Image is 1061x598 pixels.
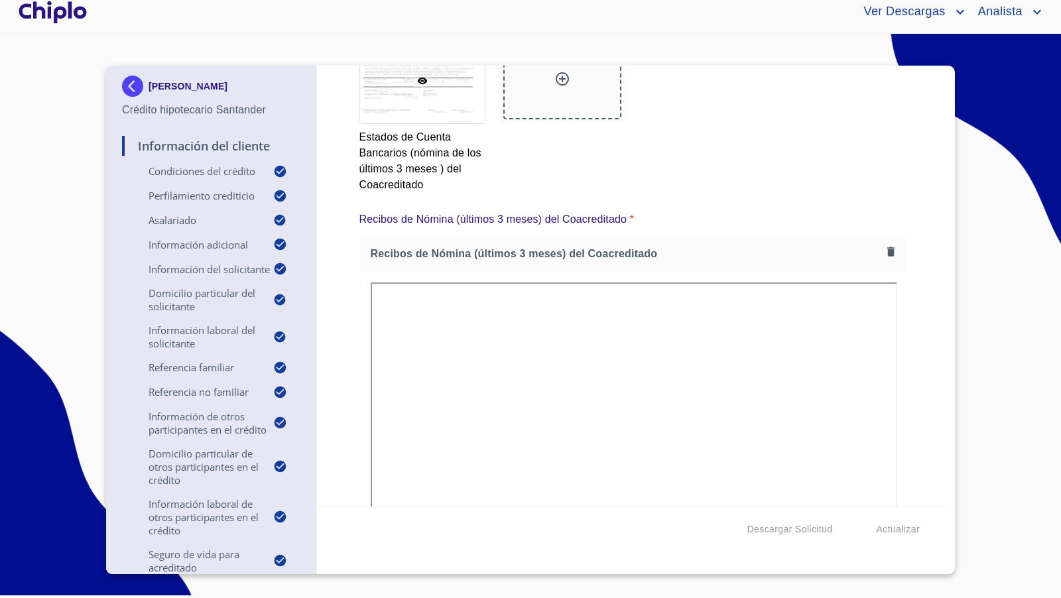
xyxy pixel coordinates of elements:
p: Información de otros participantes en el crédito [122,410,273,436]
p: Referencia No Familiar [122,385,273,398]
button: Actualizar [871,517,925,542]
span: Recibos de Nómina (últimos 3 meses) del Coacreditado [371,247,882,261]
p: Asalariado [122,213,273,227]
p: Información del Cliente [122,138,300,154]
p: Domicilio particular de otros participantes en el crédito [122,447,273,487]
img: Docupass spot blue [122,76,149,97]
button: Descargar Solicitud [742,517,838,542]
p: Seguro de Vida para Acreditado [122,548,273,574]
p: Estados de Cuenta Bancarios (nómina de los últimos 3 meses ) del Coacreditado [359,124,484,193]
p: [PERSON_NAME] [149,81,227,91]
p: Información Laboral del Solicitante [122,324,273,350]
div: [PERSON_NAME] [122,76,300,102]
button: account of current user [968,1,1045,23]
span: Ver Descargas [853,1,952,23]
p: Perfilamiento crediticio [122,189,273,202]
p: Referencia Familiar [122,361,273,374]
p: Crédito hipotecario Santander [122,102,300,118]
button: account of current user [853,1,967,23]
p: Información del Solicitante [122,263,273,276]
span: Actualizar [877,521,920,538]
span: Analista [968,1,1029,23]
span: Descargar Solicitud [747,521,833,538]
p: Condiciones del Crédito [122,164,273,178]
p: Información adicional [122,238,273,251]
p: Recibos de Nómina (últimos 3 meses) del Coacreditado [359,211,627,227]
p: Domicilio Particular del Solicitante [122,286,273,313]
p: Información laboral de otros participantes en el crédito [122,497,273,537]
